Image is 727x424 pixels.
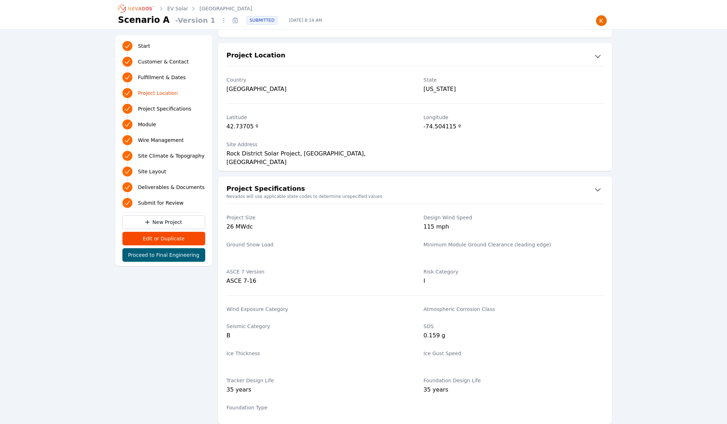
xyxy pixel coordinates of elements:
a: [GEOGRAPHIC_DATA] [200,5,252,12]
span: Site Layout [138,168,166,175]
span: - Version 1 [172,15,218,25]
h1: Scenario A [118,14,170,26]
div: SUBMITTED [247,16,277,25]
h2: Project Location [227,50,286,62]
div: 35 years [227,385,407,395]
button: Proceed to Final Engineering [122,248,205,262]
div: 115 mph [424,223,604,233]
label: State [424,76,604,83]
div: 42.73705 º [227,122,407,132]
label: Ice Gust Speed [424,350,604,357]
label: Tracker Design Life [227,377,407,384]
span: Customer & Contact [138,58,189,65]
h2: Project Specifications [227,184,305,195]
button: Project Specifications [218,184,612,195]
div: [GEOGRAPHIC_DATA] [227,85,407,93]
span: Deliverables & Documents [138,184,205,191]
div: I [424,277,604,285]
label: Wind Exposure Category [227,306,407,313]
div: 26 MWdc [227,223,407,233]
label: Project Size [227,214,407,221]
label: ASCE 7 Version [227,268,407,275]
small: Nevados will use applicable state codes to determine unspecified values [218,194,612,199]
label: SDS [424,323,604,330]
button: Edit or Duplicate [122,232,205,245]
label: Latitude [227,114,407,121]
span: Module [138,121,156,128]
div: Rock District Solar Project, [GEOGRAPHIC_DATA], [GEOGRAPHIC_DATA] [227,149,407,159]
label: Design Wind Speed [424,214,604,221]
label: Site Address [227,141,407,148]
label: Foundation Type [227,404,407,411]
a: New Project [122,215,205,229]
div: [US_STATE] [424,85,604,93]
label: Country [227,76,407,83]
label: Minimum Module Ground Clearance (leading edge) [424,241,604,248]
span: Submit for Review [138,199,184,206]
span: Site Climate & Topography [138,152,205,159]
label: Seismic Category [227,323,407,330]
span: Start [138,42,150,50]
img: Katherine Ransom [596,15,607,26]
a: EV Solar [167,5,188,12]
label: Atmospheric Corrosion Class [424,306,604,313]
label: Foundation Design Life [424,377,604,384]
label: Longitude [424,114,604,121]
label: Risk Category [424,268,604,275]
div: -74.504115 º [424,122,604,132]
span: [DATE] 8:14 AM [283,17,328,23]
div: 35 years [424,385,604,395]
nav: Breadcrumb [118,3,252,14]
button: Project Location [218,50,612,62]
label: Ground Snow Load [227,241,407,248]
div: 0.159 g [424,331,604,341]
label: Ice Thickness [227,350,407,357]
span: Project Specifications [138,105,192,112]
span: Fulfillment & Dates [138,74,186,81]
nav: Progress [122,40,205,209]
div: ASCE 7-16 [227,277,407,285]
span: Project Location [138,90,178,97]
div: B [227,331,407,340]
span: Wire Management [138,137,184,144]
